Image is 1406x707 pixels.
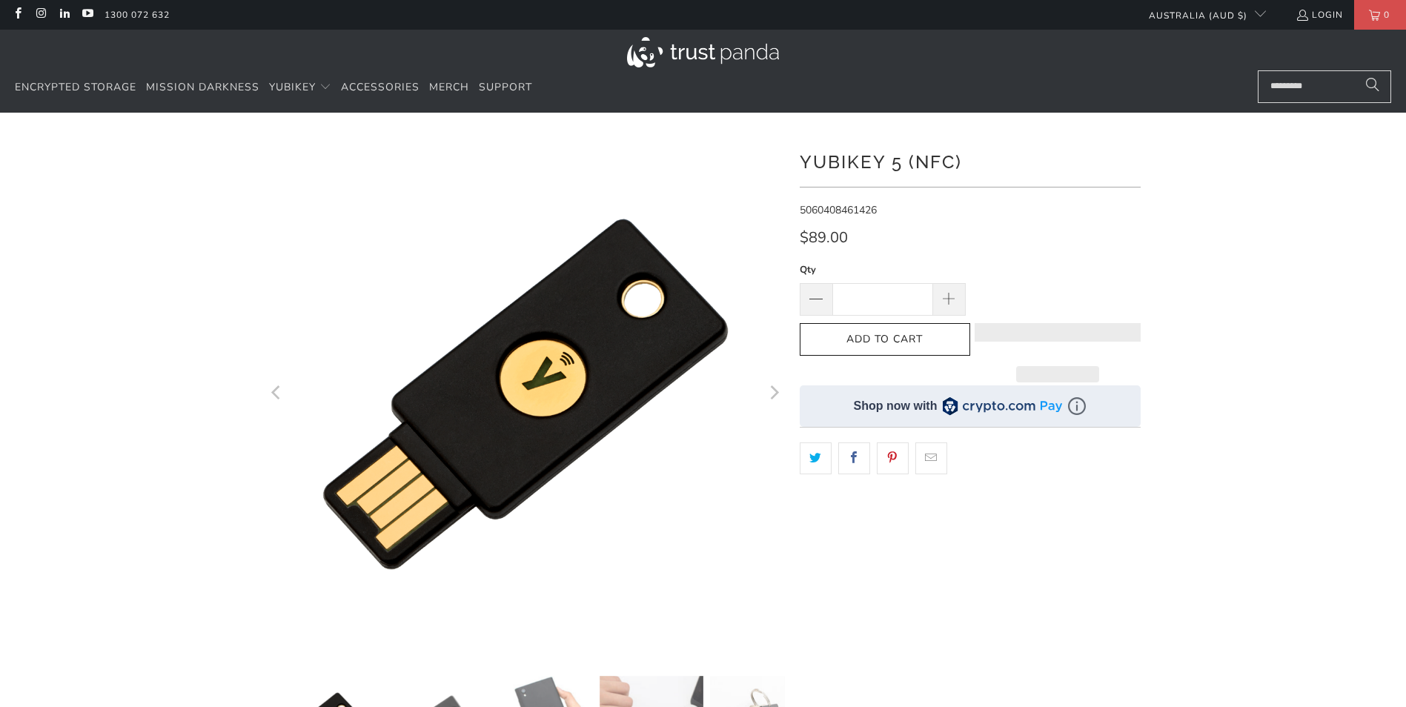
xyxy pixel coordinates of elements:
[838,442,870,474] a: Share this on Facebook
[877,442,909,474] a: Share this on Pinterest
[341,80,420,94] span: Accessories
[762,135,786,654] button: Next
[11,9,24,21] a: Trust Panda Australia on Facebook
[915,442,947,474] a: Email this to a friend
[15,80,136,94] span: Encrypted Storage
[815,333,955,346] span: Add to Cart
[1296,7,1343,23] a: Login
[800,323,970,356] button: Add to Cart
[800,228,848,248] span: $89.00
[58,9,70,21] a: Trust Panda Australia on LinkedIn
[269,70,331,105] summary: YubiKey
[269,80,316,94] span: YubiKey
[479,80,532,94] span: Support
[146,70,259,105] a: Mission Darkness
[800,262,966,278] label: Qty
[1258,70,1391,103] input: Search...
[265,135,289,654] button: Previous
[81,9,93,21] a: Trust Panda Australia on YouTube
[800,146,1141,176] h1: YubiKey 5 (NFC)
[34,9,47,21] a: Trust Panda Australia on Instagram
[854,398,938,414] div: Shop now with
[800,442,832,474] a: Share this on Twitter
[1354,70,1391,103] button: Search
[105,7,170,23] a: 1300 072 632
[15,70,136,105] a: Encrypted Storage
[146,80,259,94] span: Mission Darkness
[627,37,779,67] img: Trust Panda Australia
[800,203,877,217] span: 5060408461426
[341,70,420,105] a: Accessories
[266,135,785,654] a: YubiKey 5 (NFC) - Trust Panda
[479,70,532,105] a: Support
[429,80,469,94] span: Merch
[429,70,469,105] a: Merch
[15,70,532,105] nav: Translation missing: en.navigation.header.main_nav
